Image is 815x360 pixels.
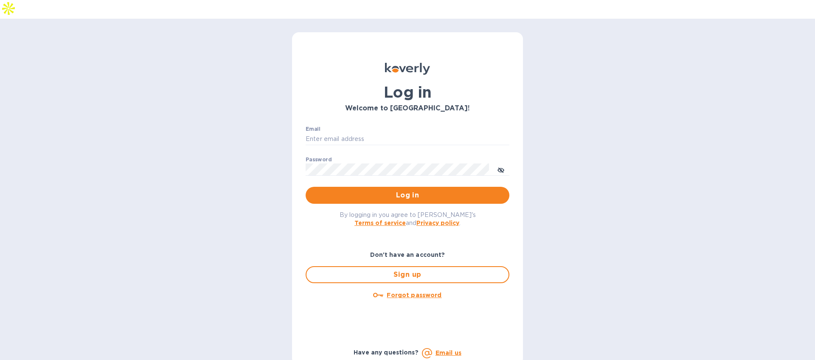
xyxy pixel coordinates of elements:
[306,157,332,162] label: Password
[354,349,419,356] b: Have any questions?
[354,219,406,226] a: Terms of service
[313,270,502,280] span: Sign up
[306,133,509,146] input: Enter email address
[492,161,509,178] button: toggle password visibility
[306,187,509,204] button: Log in
[306,127,320,132] label: Email
[340,211,476,226] span: By logging in you agree to [PERSON_NAME]'s and .
[387,292,441,298] u: Forgot password
[306,104,509,112] h3: Welcome to [GEOGRAPHIC_DATA]!
[306,266,509,283] button: Sign up
[416,219,459,226] a: Privacy policy
[312,190,503,200] span: Log in
[370,251,445,258] b: Don't have an account?
[385,63,430,75] img: Koverly
[306,83,509,101] h1: Log in
[436,349,461,356] a: Email us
